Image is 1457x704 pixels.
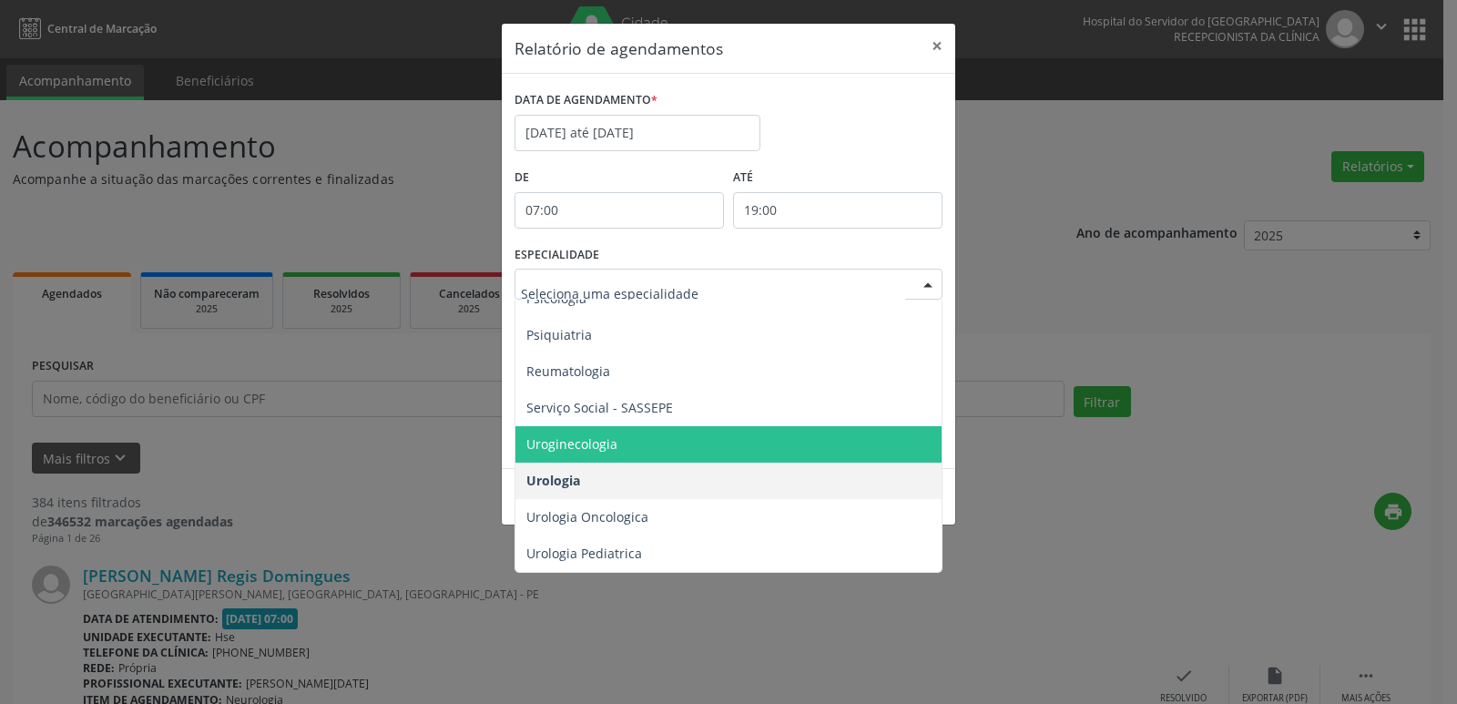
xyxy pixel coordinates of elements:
span: Serviço Social - SASSEPE [526,399,673,416]
span: Reumatologia [526,362,610,380]
input: Selecione o horário inicial [515,192,724,229]
input: Selecione o horário final [733,192,942,229]
label: ATÉ [733,164,942,192]
input: Selecione uma data ou intervalo [515,115,760,151]
span: Urologia Oncologica [526,508,648,525]
span: Urologia Pediatrica [526,545,642,562]
label: De [515,164,724,192]
span: Uroginecologia [526,435,617,453]
h5: Relatório de agendamentos [515,36,723,60]
span: Psiquiatria [526,326,592,343]
label: DATA DE AGENDAMENTO [515,87,657,115]
label: ESPECIALIDADE [515,241,599,270]
button: Close [919,24,955,68]
input: Seleciona uma especialidade [521,275,905,311]
span: Urologia [526,472,580,489]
